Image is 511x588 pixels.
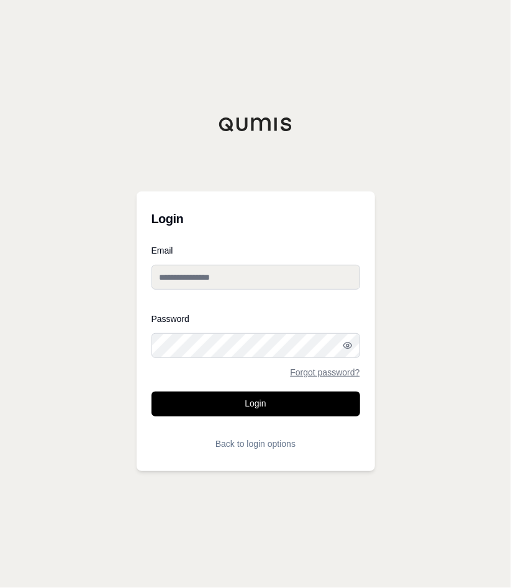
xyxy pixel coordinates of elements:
[219,117,293,132] img: Qumis
[151,206,360,231] h3: Login
[151,392,360,416] button: Login
[290,368,360,377] a: Forgot password?
[151,246,360,255] label: Email
[151,431,360,456] button: Back to login options
[151,315,360,323] label: Password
